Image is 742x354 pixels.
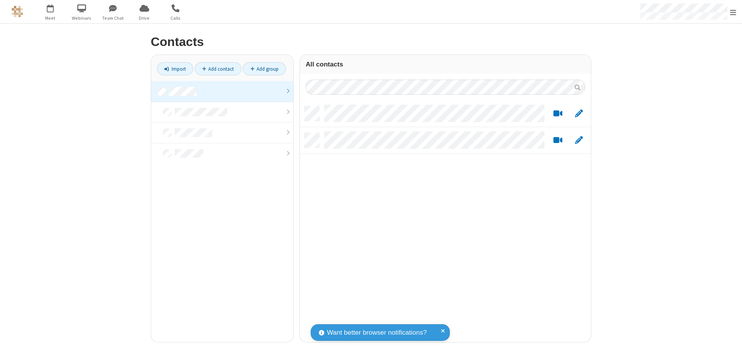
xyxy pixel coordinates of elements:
h3: All contacts [306,61,585,68]
img: QA Selenium DO NOT DELETE OR CHANGE [12,6,23,17]
span: Drive [130,15,159,22]
button: Edit [571,109,586,119]
span: Calls [161,15,190,22]
a: Add contact [195,62,242,75]
span: Meet [36,15,65,22]
span: Want better browser notifications? [327,328,427,338]
a: Add group [243,62,286,75]
button: Start a video meeting [550,136,565,145]
button: Start a video meeting [550,109,565,119]
iframe: Chat [723,334,736,349]
span: Webinars [67,15,96,22]
h2: Contacts [151,35,591,49]
a: Import [157,62,193,75]
div: grid [300,100,591,342]
button: Edit [571,136,586,145]
span: Team Chat [99,15,128,22]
